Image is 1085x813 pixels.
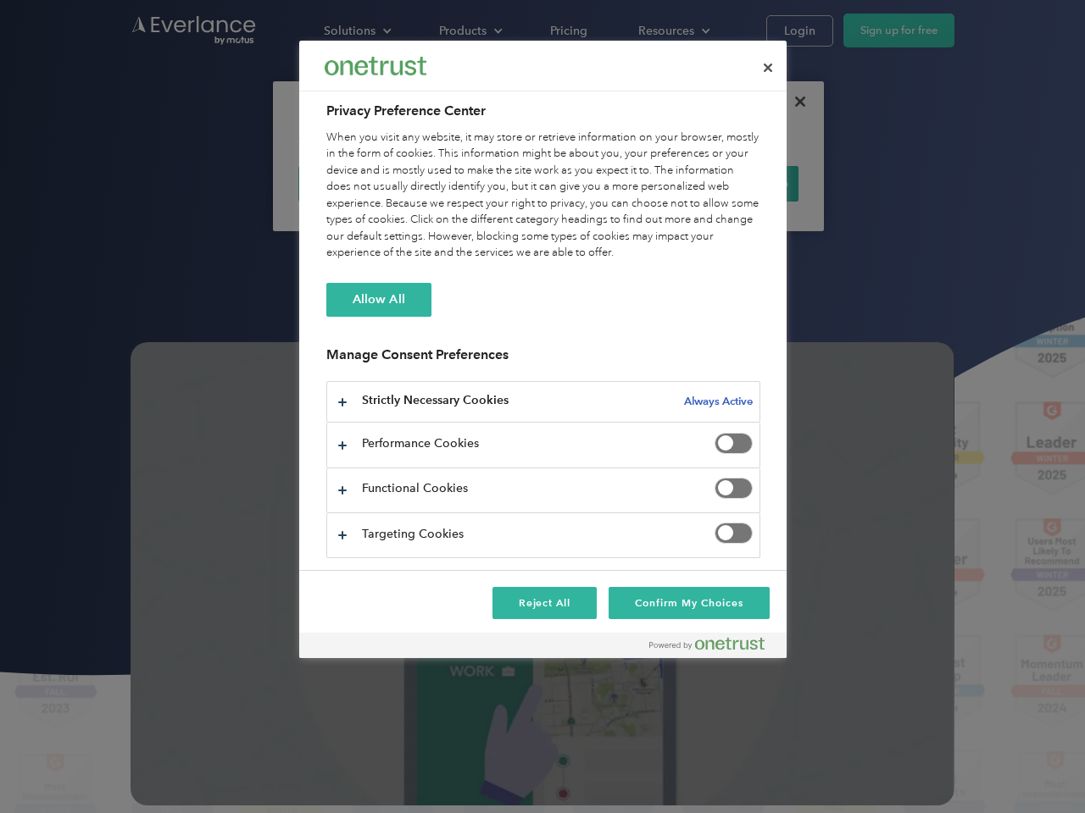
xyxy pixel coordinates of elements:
[749,49,787,86] button: Close
[326,130,760,262] div: When you visit any website, it may store or retrieve information on your browser, mostly in the f...
[649,637,778,658] a: Powered by OneTrust Opens in a new Tab
[492,587,598,619] button: Reject All
[326,101,760,121] h2: Privacy Preference Center
[609,587,769,619] button: Confirm My Choices
[326,283,431,317] button: Allow All
[299,41,787,658] div: Preference center
[326,346,760,373] h3: Manage Consent Preferences
[125,101,210,136] input: Submit
[325,49,426,83] div: Everlance
[299,41,787,658] div: Privacy Preference Center
[325,57,426,75] img: Everlance
[649,637,765,650] img: Powered by OneTrust Opens in a new Tab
